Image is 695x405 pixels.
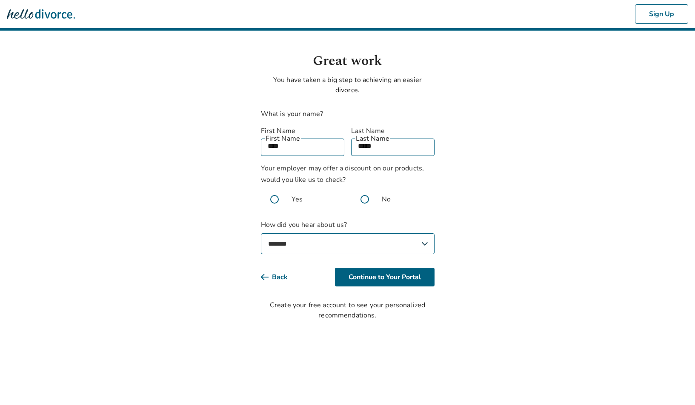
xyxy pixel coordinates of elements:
[7,6,75,23] img: Hello Divorce Logo
[261,233,435,254] select: How did you hear about us?
[635,4,688,24] button: Sign Up
[652,364,695,405] iframe: Chat Widget
[261,109,323,119] label: What is your name?
[261,75,435,95] p: You have taken a big step to achieving an easier divorce.
[261,164,424,184] span: Your employer may offer a discount on our products, would you like us to check?
[261,126,344,136] label: First Name
[335,268,435,286] button: Continue to Your Portal
[351,126,435,136] label: Last Name
[261,51,435,71] h1: Great work
[261,268,301,286] button: Back
[261,220,435,254] label: How did you hear about us?
[292,194,303,204] span: Yes
[261,300,435,320] div: Create your free account to see your personalized recommendations.
[382,194,391,204] span: No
